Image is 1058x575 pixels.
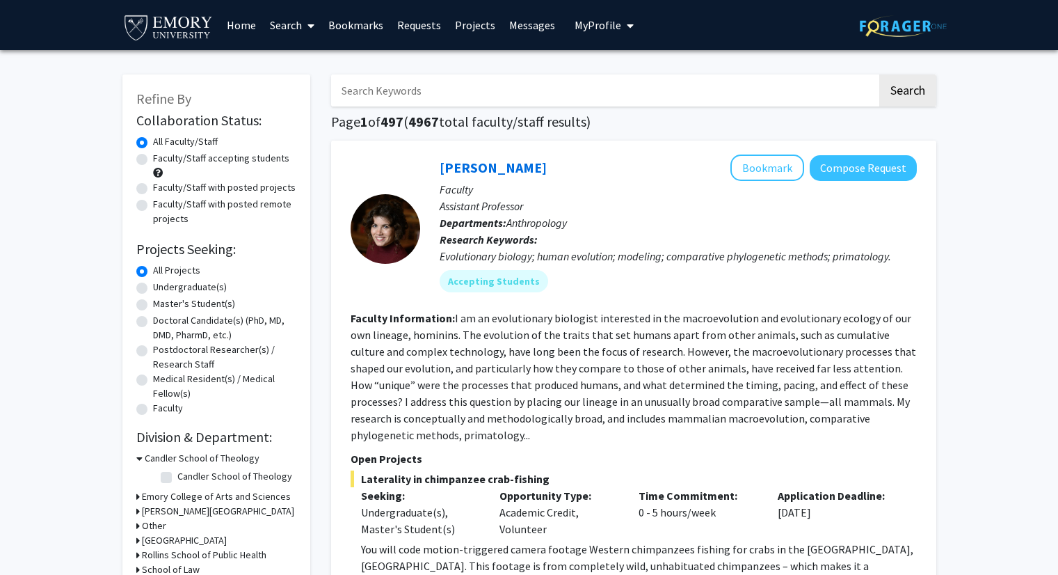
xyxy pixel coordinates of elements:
label: Candler School of Theology [177,469,292,484]
mat-chip: Accepting Students [440,270,548,292]
p: Faculty [440,181,917,198]
h2: Projects Seeking: [136,241,296,258]
a: Bookmarks [321,1,390,49]
button: Compose Request to Laura van Holstein [810,155,917,181]
iframe: Chat [10,512,59,565]
span: 497 [380,113,403,130]
h3: Emory College of Arts and Sciences [142,489,291,504]
label: Postdoctoral Researcher(s) / Research Staff [153,342,296,372]
button: Add Laura van Holstein to Bookmarks [730,155,804,181]
label: Faculty [153,401,183,416]
label: Faculty/Staff accepting students [153,151,289,166]
div: Evolutionary biology; human evolution; modeling; comparative phylogenetic methods; primatology. [440,248,917,265]
label: Doctoral Candidate(s) (PhD, MD, DMD, PharmD, etc.) [153,313,296,342]
h2: Collaboration Status: [136,112,296,129]
p: Assistant Professor [440,198,917,214]
h3: Candler School of Theology [145,451,259,466]
div: Undergraduate(s), Master's Student(s) [361,504,479,537]
a: Requests [390,1,448,49]
p: Seeking: [361,487,479,504]
input: Search Keywords [331,74,877,107]
div: [DATE] [767,487,906,537]
span: Refine By [136,90,191,107]
fg-read-more: I am an evolutionary biologist interested in the macroevolution and evolutionary ecology of our o... [351,311,916,442]
b: Faculty Information: [351,311,455,325]
button: Search [879,74,936,107]
span: Anthropology [506,216,567,230]
label: Faculty/Staff with posted projects [153,180,296,195]
label: Medical Resident(s) / Medical Fellow(s) [153,372,296,401]
span: 4967 [408,113,439,130]
a: Projects [448,1,502,49]
span: My Profile [575,18,621,32]
a: Home [220,1,263,49]
h3: [PERSON_NAME][GEOGRAPHIC_DATA] [142,504,294,519]
p: Time Commitment: [639,487,757,504]
label: Master's Student(s) [153,297,235,311]
a: Search [263,1,321,49]
a: [PERSON_NAME] [440,159,547,176]
label: Undergraduate(s) [153,280,227,294]
h2: Division & Department: [136,429,296,446]
label: All Projects [153,263,200,278]
label: Faculty/Staff with posted remote projects [153,197,296,226]
label: All Faculty/Staff [153,134,218,149]
p: Open Projects [351,450,917,467]
h3: Other [142,519,166,533]
img: Emory University Logo [122,11,215,42]
div: Academic Credit, Volunteer [489,487,628,537]
b: Departments: [440,216,506,230]
h1: Page of ( total faculty/staff results) [331,113,936,130]
div: 0 - 5 hours/week [628,487,767,537]
p: Application Deadline: [778,487,896,504]
b: Research Keywords: [440,233,538,246]
p: Opportunity Type: [499,487,618,504]
img: ForagerOne Logo [860,15,947,37]
a: Messages [502,1,562,49]
h3: [GEOGRAPHIC_DATA] [142,533,227,548]
span: Laterality in chimpanzee crab-fishing [351,471,917,487]
span: 1 [360,113,368,130]
h3: Rollins School of Public Health [142,548,266,562]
